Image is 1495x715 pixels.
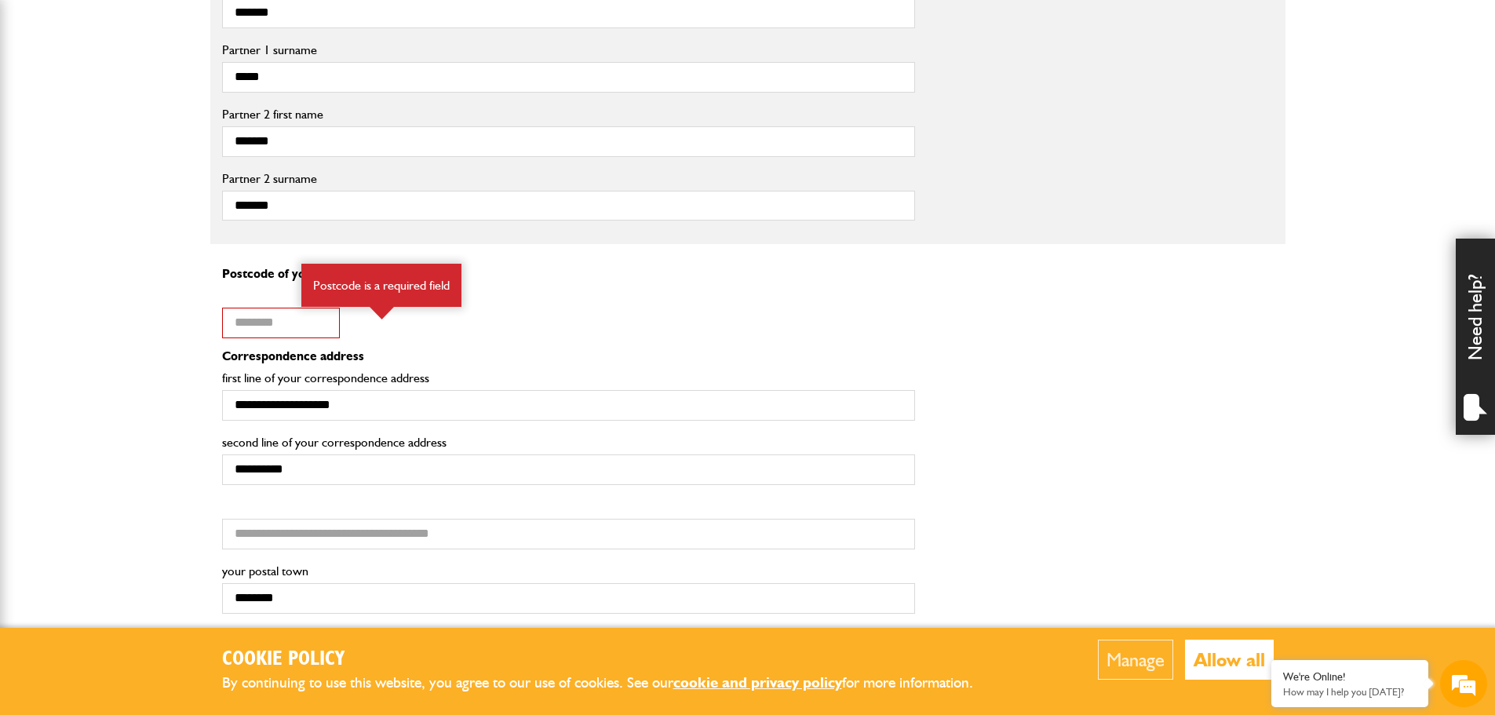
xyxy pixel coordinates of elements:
label: first line of your correspondence address [222,372,915,385]
h2: Cookie Policy [222,648,999,672]
p: Correspondence address [222,350,915,363]
a: cookie and privacy policy [673,673,842,691]
label: Partner 2 surname [222,173,915,185]
div: We're Online! [1283,670,1417,684]
p: Postcode of your correspondence address [222,268,915,280]
div: Need help? [1456,239,1495,435]
p: How may I help you today? [1283,686,1417,698]
label: your postal town [222,565,915,578]
button: Manage [1098,640,1173,680]
label: Partner 1 surname [222,44,915,57]
label: second line of your correspondence address [222,436,915,449]
img: error-box-arrow.svg [370,307,394,319]
div: Postcode is a required field [301,264,461,308]
label: Partner 2 first name [222,108,915,121]
button: Allow all [1185,640,1274,680]
p: By continuing to use this website, you agree to our use of cookies. See our for more information. [222,671,999,695]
